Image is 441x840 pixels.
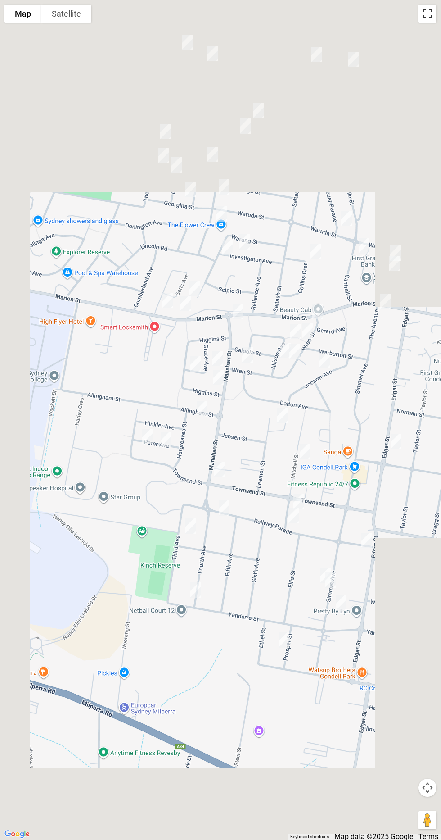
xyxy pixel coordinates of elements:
button: Keyboard shortcuts [290,834,329,840]
div: 16 Prosper Street, CONDELL PARK NSW 2200<br>Status : AssignedToRoute<br><a href="/driver/booking/... [275,629,293,651]
button: Map camera controls [418,779,436,797]
button: Drag Pegman onto the map to open Street View [418,811,436,829]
